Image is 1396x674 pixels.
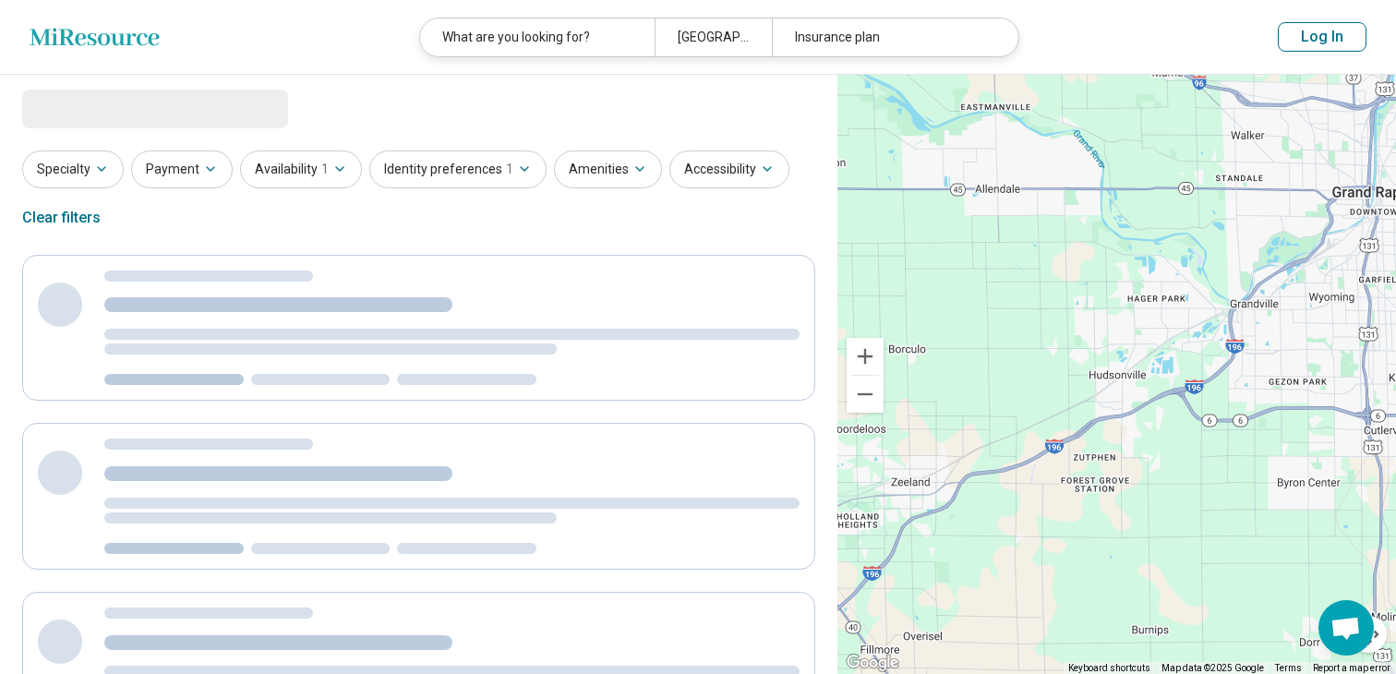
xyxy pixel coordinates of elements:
[321,160,329,179] span: 1
[847,338,884,375] button: Zoom in
[240,150,362,188] button: Availability1
[1313,663,1390,673] a: Report a map error
[22,90,177,126] span: Loading...
[420,18,655,56] div: What are you looking for?
[369,150,547,188] button: Identity preferences1
[1318,600,1374,656] div: Open chat
[506,160,513,179] span: 1
[1278,22,1366,52] button: Log In
[22,150,124,188] button: Specialty
[772,18,1006,56] div: Insurance plan
[554,150,662,188] button: Amenities
[1275,663,1302,673] a: Terms (opens in new tab)
[655,18,772,56] div: [GEOGRAPHIC_DATA], [GEOGRAPHIC_DATA]
[22,196,101,240] div: Clear filters
[1161,663,1264,673] span: Map data ©2025 Google
[847,376,884,413] button: Zoom out
[669,150,789,188] button: Accessibility
[131,150,233,188] button: Payment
